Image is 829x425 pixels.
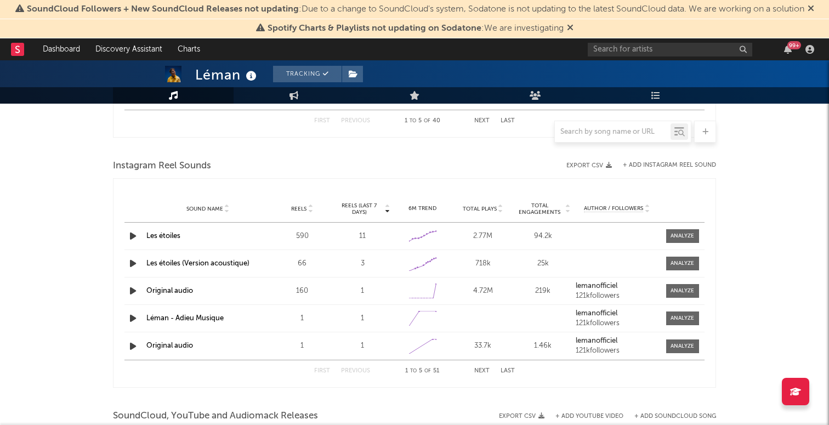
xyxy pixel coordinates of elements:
[275,286,330,297] div: 160
[516,202,564,216] span: Total Engagements
[516,341,571,352] div: 1.46k
[268,24,481,33] span: Spotify Charts & Playlists not updating on Sodatone
[88,38,170,60] a: Discovery Assistant
[410,118,416,123] span: to
[335,341,390,352] div: 1
[146,233,180,240] a: Les étoiles
[113,410,318,423] span: SoundCloud, YouTube and Audiomack Releases
[314,368,330,374] button: First
[275,231,330,242] div: 590
[623,413,716,420] button: + Add SoundCloud Song
[456,341,510,352] div: 33.7k
[146,287,193,294] a: Original audio
[335,286,390,297] div: 1
[808,5,814,14] span: Dismiss
[291,206,306,212] span: Reels
[335,202,383,216] span: Reels (last 7 days)
[634,413,716,420] button: + Add SoundCloud Song
[501,368,515,374] button: Last
[27,5,804,14] span: : Due to a change to SoundCloud's system, Sodatone is not updating to the latest SoundCloud data....
[395,205,450,213] div: 6M Trend
[576,320,658,327] div: 121k followers
[275,341,330,352] div: 1
[392,115,452,128] div: 1 5 40
[784,45,792,54] button: 99+
[576,310,617,317] strong: lemanofficiel
[567,24,574,33] span: Dismiss
[474,118,490,124] button: Next
[113,160,211,173] span: Instagram Reel Sounds
[588,43,752,56] input: Search for artists
[576,282,617,290] strong: lemanofficiel
[576,282,658,290] a: lemanofficiel
[186,206,223,212] span: Sound Name
[474,368,490,374] button: Next
[146,342,193,349] a: Original audio
[146,260,249,267] a: Les étoiles (Version acoustique)
[456,286,510,297] div: 4.72M
[35,38,88,60] a: Dashboard
[576,347,658,355] div: 121k followers
[456,258,510,269] div: 718k
[499,413,544,420] button: Export CSV
[576,310,658,318] a: lemanofficiel
[555,413,623,420] button: + Add YouTube Video
[341,118,370,124] button: Previous
[275,313,330,324] div: 1
[516,231,571,242] div: 94.2k
[424,369,431,373] span: of
[268,24,564,33] span: : We are investigating
[314,118,330,124] button: First
[341,368,370,374] button: Previous
[335,313,390,324] div: 1
[576,337,658,345] a: lemanofficiel
[516,286,571,297] div: 219k
[335,258,390,269] div: 3
[544,413,623,420] div: + Add YouTube Video
[27,5,299,14] span: SoundCloud Followers + New SoundCloud Releases not updating
[456,231,510,242] div: 2.77M
[424,118,430,123] span: of
[146,315,224,322] a: Léman - Adieu Musique
[787,41,801,49] div: 99 +
[612,162,716,168] div: + Add Instagram Reel Sound
[584,205,643,212] span: Author / Followers
[576,292,658,300] div: 121k followers
[275,258,330,269] div: 66
[463,206,497,212] span: Total Plays
[516,258,571,269] div: 25k
[501,118,515,124] button: Last
[555,128,671,137] input: Search by song name or URL
[392,365,452,378] div: 1 5 51
[273,66,342,82] button: Tracking
[410,369,417,373] span: to
[576,337,617,344] strong: lemanofficiel
[195,66,259,84] div: Léman
[335,231,390,242] div: 11
[170,38,208,60] a: Charts
[566,162,612,169] button: Export CSV
[623,162,716,168] button: + Add Instagram Reel Sound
